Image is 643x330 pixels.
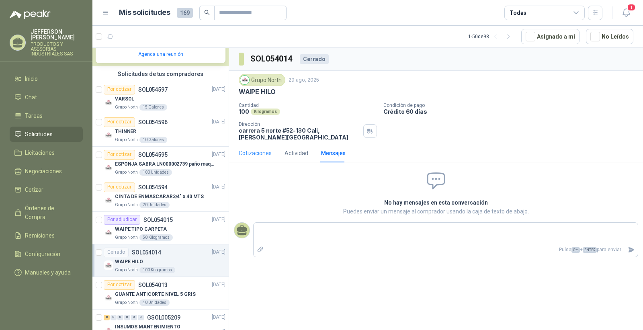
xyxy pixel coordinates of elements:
img: Company Logo [240,76,249,84]
p: Grupo North [115,169,138,176]
span: Negociaciones [25,167,62,176]
p: 100 [239,108,249,115]
span: Inicio [25,74,38,83]
p: Grupo North [115,267,138,273]
div: 10 Galones [139,137,167,143]
div: 15 Galones [139,104,167,111]
p: SOL054013 [138,282,168,288]
p: WAIPE HILO [239,88,276,96]
p: SOL054596 [138,119,168,125]
div: 8 [104,315,110,320]
a: Remisiones [10,228,83,243]
p: Pulsa + para enviar [267,243,625,257]
p: SOL054015 [143,217,173,223]
p: Grupo North [115,202,138,208]
p: Crédito 60 días [383,108,640,115]
p: Dirección [239,121,360,127]
img: Company Logo [104,260,113,270]
span: Tareas [25,111,43,120]
div: 0 [124,315,130,320]
p: 29 ago, 2025 [289,76,319,84]
span: 1 [627,4,636,11]
p: Grupo North [115,299,138,306]
a: Manuales y ayuda [10,265,83,280]
div: Cerrado [300,54,329,64]
img: Company Logo [104,163,113,172]
a: Chat [10,90,83,105]
div: Actividad [285,149,308,158]
h3: SOL054014 [250,53,293,65]
a: Por adjudicarSOL054015[DATE] Company LogoWAIPE TIPO CARPETAGrupo North50 Kilogramos [92,212,229,244]
div: 0 [117,315,123,320]
a: Solicitudes [10,127,83,142]
p: Puedes enviar un mensaje al comprador usando la caja de texto de abajo. [288,207,584,216]
p: carrera 5 norte #52-130 Cali , [PERSON_NAME][GEOGRAPHIC_DATA] [239,127,360,141]
p: SOL054597 [138,87,168,92]
div: Mensajes [321,149,346,158]
div: 40 Unidades [139,299,170,306]
span: Remisiones [25,231,55,240]
a: Por cotizarSOL054596[DATE] Company LogoTHINNERGrupo North10 Galones [92,114,229,147]
p: WAIPE HILO [115,258,143,266]
p: CINTA DE ENMASCARAR3/4" x 40 MTS [115,193,204,201]
span: Manuales y ayuda [25,268,71,277]
label: Adjuntar archivos [254,243,267,257]
p: [DATE] [212,281,225,289]
div: 0 [111,315,117,320]
span: Ctrl [571,247,580,253]
p: Condición de pago [383,102,640,108]
p: SOL054594 [138,184,168,190]
a: Negociaciones [10,164,83,179]
span: Cotizar [25,185,43,194]
a: Licitaciones [10,145,83,160]
div: Por cotizar [104,182,135,192]
p: [DATE] [212,216,225,223]
a: Por cotizarSOL054597[DATE] Company LogoVARSOLGrupo North15 Galones [92,82,229,114]
a: CerradoSOL054014[DATE] Company LogoWAIPE HILOGrupo North100 Kilogramos [92,244,229,277]
p: THINNER [115,128,136,135]
img: Company Logo [104,98,113,107]
a: Por cotizarSOL054013[DATE] Company LogoGUANTE ANTICORTE NIVEL 5 GRISGrupo North40 Unidades [92,277,229,310]
a: Cotizar [10,182,83,197]
div: Por cotizar [104,85,135,94]
p: JEFFERSON [PERSON_NAME] [31,29,83,40]
p: SOL054014 [132,250,161,255]
a: Órdenes de Compra [10,201,83,225]
button: 1 [619,6,633,20]
img: Company Logo [104,195,113,205]
a: Agenda una reunión [138,51,183,57]
p: Grupo North [115,137,138,143]
div: Todas [510,8,526,17]
p: VARSOL [115,95,134,103]
div: Solicitudes de tus compradores [92,66,229,82]
div: Cerrado [104,248,129,257]
p: GUANTE ANTICORTE NIVEL 5 GRIS [115,291,196,298]
img: Company Logo [104,228,113,238]
div: 20 Unidades [139,202,170,208]
span: Solicitudes [25,130,53,139]
a: Por cotizarSOL054594[DATE] Company LogoCINTA DE ENMASCARAR3/4" x 40 MTSGrupo North20 Unidades [92,179,229,212]
p: SOL054595 [138,152,168,158]
span: Órdenes de Compra [25,204,75,221]
p: ESPONJA SABRA LN000002739 paño maquina 3m 14cm x10 m [115,160,215,168]
p: [DATE] [212,248,225,256]
div: 1 - 50 de 98 [468,30,515,43]
div: 50 Kilogramos [139,234,173,241]
p: [DATE] [212,151,225,158]
p: Grupo North [115,104,138,111]
p: Grupo North [115,234,138,241]
p: [DATE] [212,183,225,191]
button: No Leídos [586,29,633,44]
p: [DATE] [212,314,225,321]
span: Licitaciones [25,148,55,157]
a: Tareas [10,108,83,123]
div: Cotizaciones [239,149,272,158]
p: [DATE] [212,118,225,126]
p: GSOL005209 [147,315,180,320]
img: Company Logo [104,293,113,303]
div: 100 Kilogramos [139,267,175,273]
a: Configuración [10,246,83,262]
div: 0 [138,315,144,320]
span: Configuración [25,250,60,258]
div: Grupo North [239,74,285,86]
